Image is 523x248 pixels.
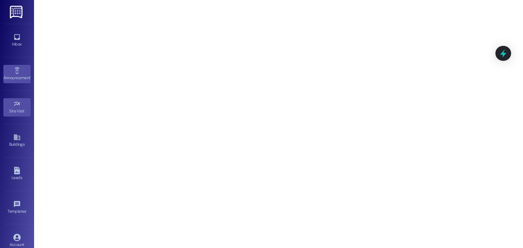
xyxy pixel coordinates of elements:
[3,131,31,150] a: Buildings
[3,31,31,50] a: Inbox
[3,98,31,117] a: Site Visit •
[3,198,31,217] a: Templates •
[3,165,31,183] a: Leads
[10,6,24,18] img: ResiDesk Logo
[26,208,27,213] span: •
[30,74,31,79] span: •
[25,108,26,112] span: •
